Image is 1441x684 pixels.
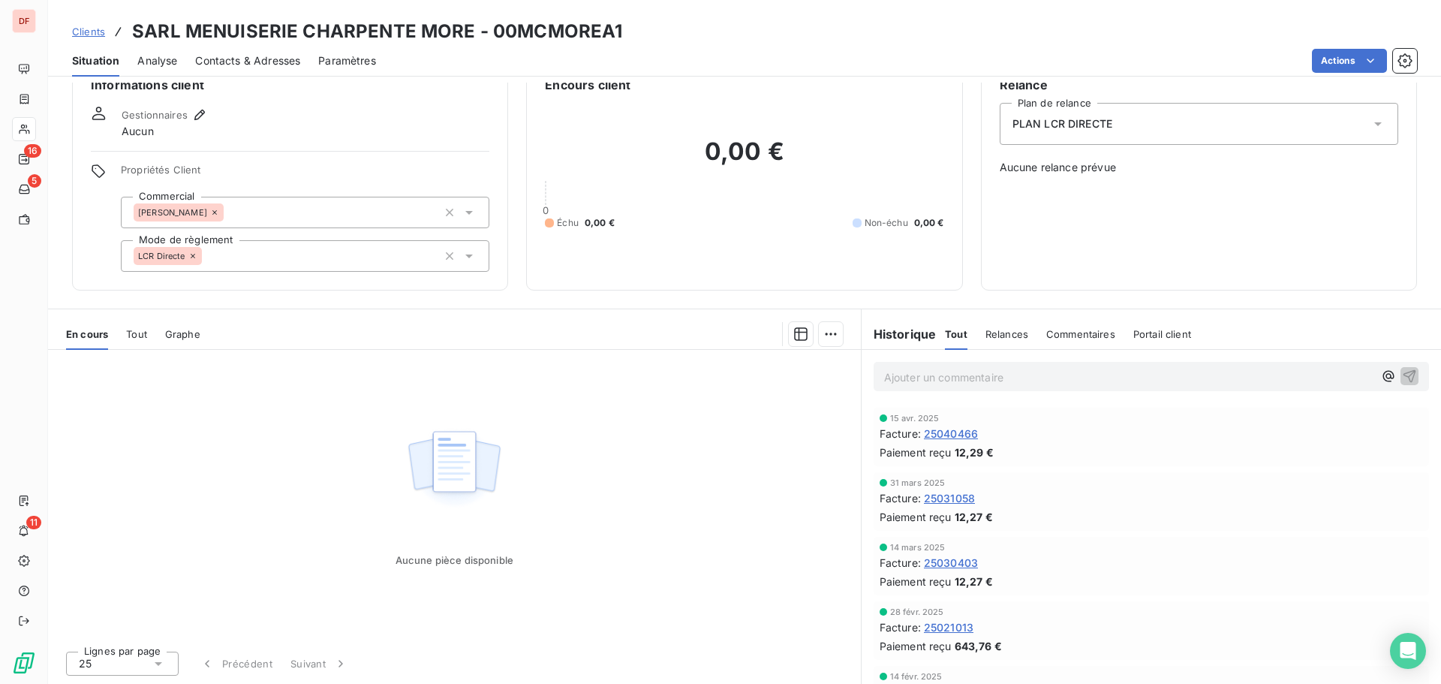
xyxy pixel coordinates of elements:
[396,554,513,566] span: Aucune pièce disponible
[72,53,119,68] span: Situation
[865,216,908,230] span: Non-échu
[122,124,154,139] span: Aucun
[880,574,952,589] span: Paiement reçu
[880,638,952,654] span: Paiement reçu
[165,328,200,340] span: Graphe
[880,555,921,571] span: Facture :
[890,478,946,487] span: 31 mars 2025
[543,204,549,216] span: 0
[880,619,921,635] span: Facture :
[1390,633,1426,669] div: Open Intercom Messenger
[880,490,921,506] span: Facture :
[1312,49,1387,73] button: Actions
[924,619,973,635] span: 25021013
[1133,328,1191,340] span: Portail client
[24,144,41,158] span: 16
[557,216,579,230] span: Échu
[202,249,214,263] input: Ajouter une valeur
[137,53,177,68] span: Analyse
[191,648,281,679] button: Précédent
[914,216,944,230] span: 0,00 €
[545,137,943,182] h2: 0,00 €
[224,206,236,219] input: Ajouter une valeur
[924,555,978,571] span: 25030403
[880,426,921,441] span: Facture :
[121,164,489,185] span: Propriétés Client
[945,328,967,340] span: Tout
[862,325,937,343] h6: Historique
[126,328,147,340] span: Tout
[924,490,975,506] span: 25031058
[545,76,630,94] h6: Encours client
[1012,116,1112,131] span: PLAN LCR DIRECTE
[318,53,376,68] span: Paramètres
[985,328,1028,340] span: Relances
[955,638,1002,654] span: 643,76 €
[955,444,994,460] span: 12,29 €
[890,414,940,423] span: 15 avr. 2025
[880,444,952,460] span: Paiement reçu
[12,9,36,33] div: DF
[12,651,36,675] img: Logo LeanPay
[79,656,92,671] span: 25
[955,574,993,589] span: 12,27 €
[924,426,978,441] span: 25040466
[585,216,615,230] span: 0,00 €
[1046,328,1115,340] span: Commentaires
[72,24,105,39] a: Clients
[138,208,207,217] span: [PERSON_NAME]
[91,76,489,94] h6: Informations client
[132,18,622,45] h3: SARL MENUISERIE CHARPENTE MORE - 00MCMOREA1
[72,26,105,38] span: Clients
[28,174,41,188] span: 5
[890,672,943,681] span: 14 févr. 2025
[1000,76,1398,94] h6: Relance
[890,543,946,552] span: 14 mars 2025
[26,516,41,529] span: 11
[281,648,357,679] button: Suivant
[1000,160,1398,175] span: Aucune relance prévue
[880,509,952,525] span: Paiement reçu
[122,109,188,121] span: Gestionnaires
[406,423,502,516] img: Empty state
[138,252,185,261] span: LCR Directe
[195,53,300,68] span: Contacts & Adresses
[66,328,108,340] span: En cours
[955,509,993,525] span: 12,27 €
[890,607,944,616] span: 28 févr. 2025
